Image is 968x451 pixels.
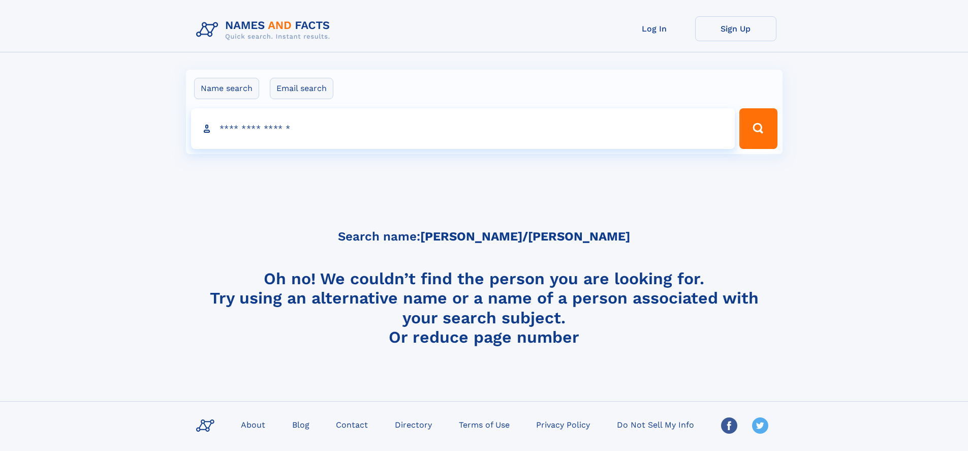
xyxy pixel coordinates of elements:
a: Sign Up [695,16,776,41]
a: Log In [614,16,695,41]
img: Facebook [721,417,737,434]
a: Do Not Sell My Info [613,417,698,432]
a: Blog [288,417,314,432]
label: Email search [270,78,333,99]
img: Logo Names and Facts [192,16,338,44]
a: Privacy Policy [532,417,594,432]
img: Twitter [752,417,768,434]
input: search input [191,108,735,149]
a: About [237,417,269,432]
a: Directory [391,417,436,432]
a: Contact [332,417,372,432]
a: Terms of Use [455,417,514,432]
label: Name search [194,78,259,99]
h4: Oh no! We couldn’t find the person you are looking for. Try using an alternative name or a name o... [192,269,776,346]
h5: Search name: [338,230,630,244]
b: [PERSON_NAME]/[PERSON_NAME] [420,229,630,244]
button: Search Button [739,108,777,149]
